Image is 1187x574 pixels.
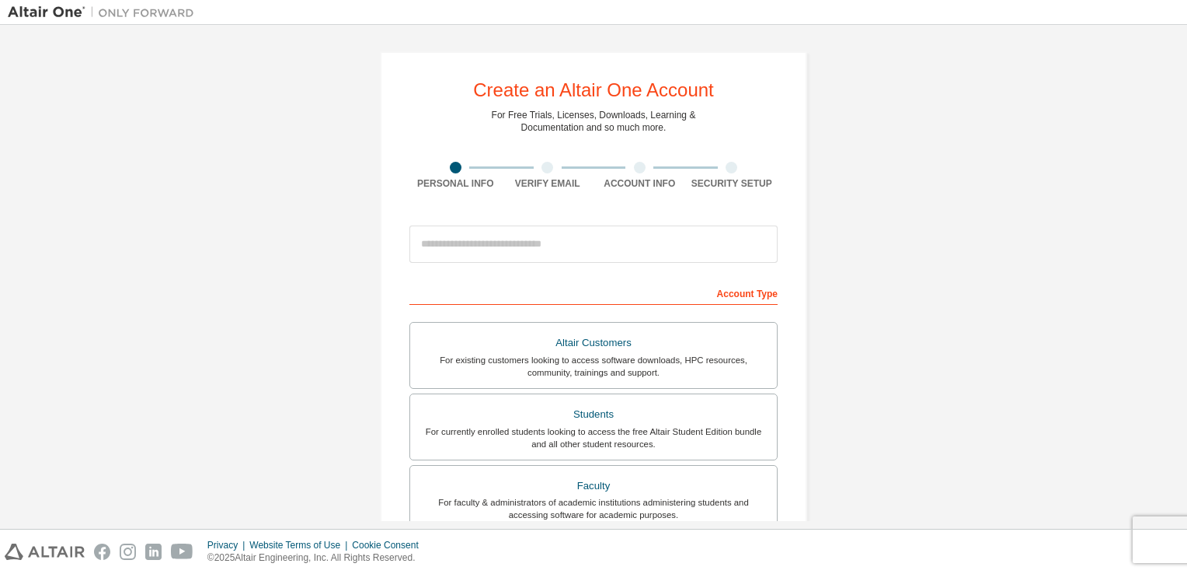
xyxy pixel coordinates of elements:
[593,177,686,190] div: Account Info
[145,544,162,560] img: linkedin.svg
[419,332,768,354] div: Altair Customers
[171,544,193,560] img: youtube.svg
[207,539,249,551] div: Privacy
[5,544,85,560] img: altair_logo.svg
[8,5,202,20] img: Altair One
[94,544,110,560] img: facebook.svg
[502,177,594,190] div: Verify Email
[120,544,136,560] img: instagram.svg
[249,539,352,551] div: Website Terms of Use
[207,551,428,565] p: © 2025 Altair Engineering, Inc. All Rights Reserved.
[419,404,768,425] div: Students
[492,109,696,134] div: For Free Trials, Licenses, Downloads, Learning & Documentation and so much more.
[419,425,768,450] div: For currently enrolled students looking to access the free Altair Student Edition bundle and all ...
[473,81,714,100] div: Create an Altair One Account
[419,354,768,379] div: For existing customers looking to access software downloads, HPC resources, community, trainings ...
[352,539,427,551] div: Cookie Consent
[419,475,768,497] div: Faculty
[419,496,768,521] div: For faculty & administrators of academic institutions administering students and accessing softwa...
[409,177,502,190] div: Personal Info
[686,177,778,190] div: Security Setup
[409,280,778,305] div: Account Type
